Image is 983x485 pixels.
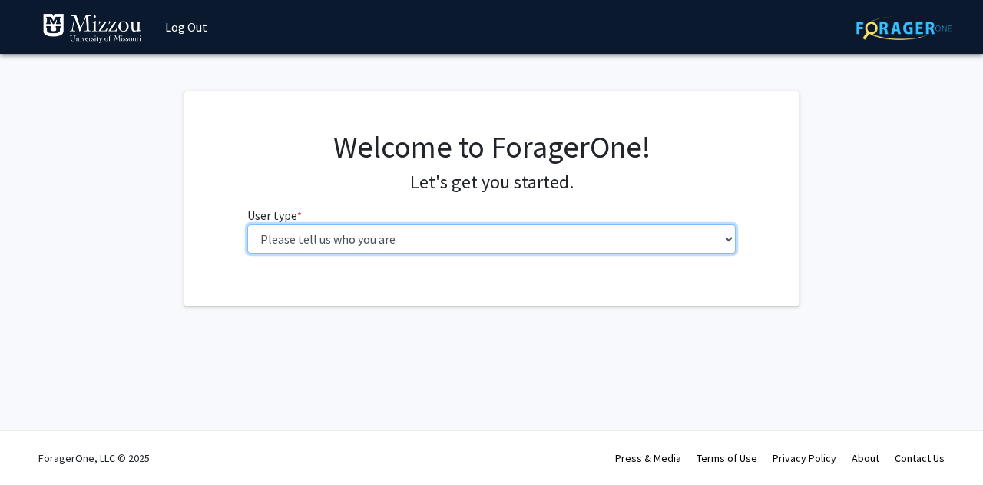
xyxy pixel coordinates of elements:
a: Press & Media [615,451,681,465]
a: Contact Us [895,451,945,465]
img: ForagerOne Logo [856,16,952,40]
a: Terms of Use [697,451,757,465]
img: University of Missouri Logo [42,13,142,44]
h1: Welcome to ForagerOne! [247,128,736,165]
label: User type [247,206,302,224]
a: About [852,451,879,465]
a: Privacy Policy [773,451,836,465]
iframe: Chat [12,416,65,473]
div: ForagerOne, LLC © 2025 [38,431,150,485]
h4: Let's get you started. [247,171,736,194]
